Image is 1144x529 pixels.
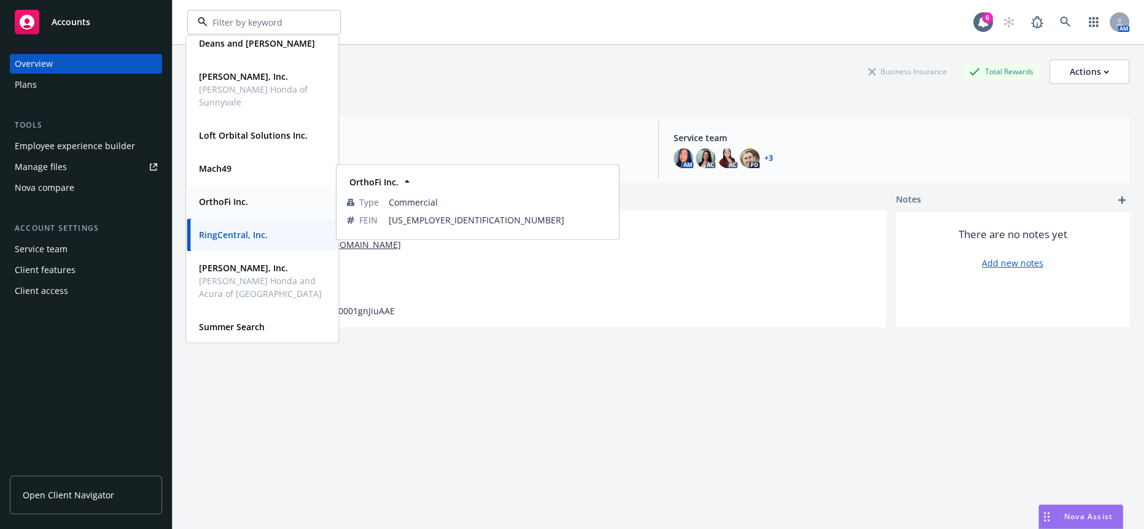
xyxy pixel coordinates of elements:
strong: OrthoFi Inc. [349,176,399,188]
div: Account settings [10,222,162,234]
span: 001d000001gnJiuAAE [308,304,395,317]
input: Filter by keyword [208,16,316,29]
a: Accounts [10,5,162,39]
img: photo [696,149,715,168]
a: Switch app [1081,10,1106,34]
img: photo [718,149,737,168]
a: Overview [10,54,162,74]
div: Plans [15,75,37,95]
span: EB [197,155,644,168]
div: Service team [15,239,68,259]
button: Actions [1049,60,1129,84]
strong: Summer Search [199,321,265,333]
div: Drag to move [1039,505,1054,528]
span: [PERSON_NAME] Honda of Sunnyvale [199,83,323,109]
a: Employee experience builder [10,136,162,156]
a: Add new notes [982,257,1043,269]
strong: Mach49 [199,163,232,174]
strong: [PERSON_NAME], Inc. [199,262,288,274]
a: [URL][DOMAIN_NAME] [308,238,401,251]
span: Open Client Navigator [23,488,114,501]
span: Account type [197,131,644,144]
div: Nova compare [15,178,74,198]
span: Commercial [389,196,609,209]
span: [PERSON_NAME] Honda and Acura of [GEOGRAPHIC_DATA] [199,274,323,300]
a: Manage files [10,157,162,177]
span: Nova Assist [1064,511,1113,522]
span: Accounts [52,17,90,27]
button: Nova Assist [1038,504,1123,529]
span: Type [359,196,379,209]
a: add [1115,193,1129,207]
a: +3 [765,155,773,162]
a: Plans [10,75,162,95]
strong: RingCentral, Inc. [199,229,268,241]
img: photo [740,149,760,168]
a: Client features [10,260,162,280]
a: Nova compare [10,178,162,198]
a: Report a Bug [1025,10,1049,34]
span: [US_EMPLOYER_IDENTIFICATION_NUMBER] [389,214,609,226]
img: photo [674,149,693,168]
div: Manage files [15,157,67,177]
a: Start snowing [997,10,1021,34]
a: Search [1053,10,1078,34]
span: FEIN [359,214,378,226]
strong: OrthoFi Inc. [199,196,248,207]
strong: Loft Orbital Solutions Inc. [199,129,308,141]
div: Overview [15,54,53,74]
div: Client access [15,281,68,301]
span: There are no notes yet [959,227,1067,242]
strong: Deans and [PERSON_NAME] [199,37,315,49]
a: Client access [10,281,162,301]
div: Client features [15,260,76,280]
a: Service team [10,239,162,259]
div: Business Insurance [862,64,953,79]
div: Total Rewards [963,64,1040,79]
div: Tools [10,119,162,131]
div: Employee experience builder [15,136,135,156]
div: Actions [1070,60,1109,83]
strong: [PERSON_NAME], Inc. [199,71,288,82]
span: Service team [674,131,1120,144]
span: Notes [896,193,921,207]
div: 6 [982,12,993,23]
